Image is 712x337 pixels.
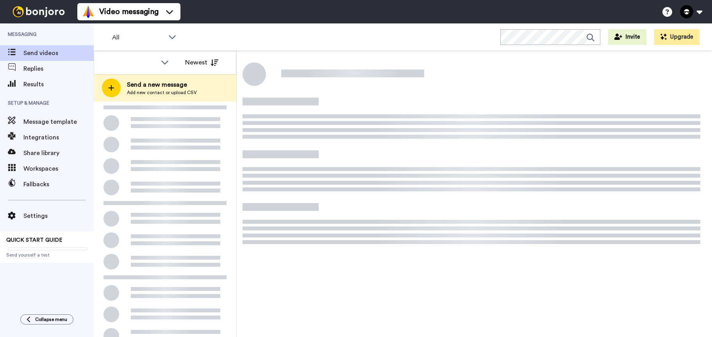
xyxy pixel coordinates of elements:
span: Replies [23,64,94,73]
span: Integrations [23,133,94,142]
span: Send videos [23,48,94,58]
img: bj-logo-header-white.svg [9,6,68,17]
span: Add new contact or upload CSV [127,89,197,96]
button: Upgrade [654,29,700,45]
span: Workspaces [23,164,94,173]
img: vm-color.svg [82,5,95,18]
button: Collapse menu [20,314,73,325]
span: QUICK START GUIDE [6,237,62,243]
span: Collapse menu [35,316,67,323]
span: Send yourself a test [6,252,87,258]
span: Results [23,80,94,89]
span: Share library [23,148,94,158]
span: All [112,33,164,42]
span: Video messaging [99,6,159,17]
span: Send a new message [127,80,197,89]
span: Fallbacks [23,180,94,189]
button: Newest [179,55,224,70]
span: Message template [23,117,94,127]
button: Invite [608,29,646,45]
span: Settings [23,211,94,221]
